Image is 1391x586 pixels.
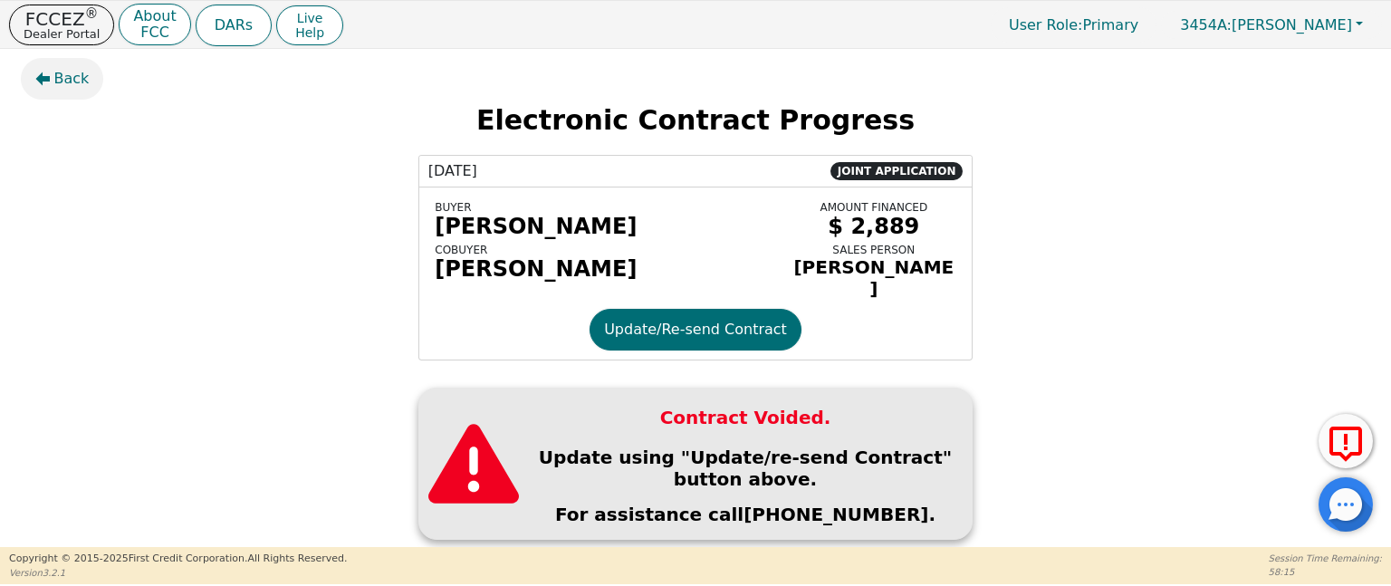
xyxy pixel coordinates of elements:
button: Report Error to FCC [1319,414,1373,468]
h3: Contract Voided. [532,407,959,428]
p: Primary [991,7,1156,43]
sup: ® [85,5,99,22]
p: FCC [133,25,176,40]
p: Dealer Portal [24,28,100,40]
span: Live [295,11,324,25]
button: AboutFCC [119,4,190,46]
div: AMOUNT FINANCED [791,201,956,214]
button: DARs [196,5,272,46]
div: [PERSON_NAME] [435,256,778,282]
button: 3454A:[PERSON_NAME] [1161,11,1382,39]
span: [PERSON_NAME] [1180,16,1352,34]
span: Help [295,25,324,40]
p: Copyright © 2015- 2025 First Credit Corporation. [9,552,347,567]
span: 3454A: [1180,16,1232,34]
span: User Role : [1009,16,1082,34]
div: SALES PERSON [791,244,956,256]
button: Back [21,58,104,100]
span: [DATE] [428,160,477,182]
p: Session Time Remaining: [1269,552,1382,565]
h2: Electronic Contract Progress [21,104,1371,137]
p: FCCEZ [24,10,100,28]
img: warning Red Desktop [428,418,519,509]
button: LiveHelp [276,5,343,45]
button: FCCEZ®Dealer Portal [9,5,114,45]
span: JOINT APPLICATION [830,162,963,180]
span: All Rights Reserved. [247,552,347,564]
button: Update/Re-send Contract [590,309,801,351]
span: Back [54,68,90,90]
p: Update using "Update/re-send Contract" button above. [532,447,959,490]
p: About [133,9,176,24]
a: User Role:Primary [991,7,1156,43]
div: [PERSON_NAME] [435,214,778,239]
div: BUYER [435,201,778,214]
p: Version 3.2.1 [9,566,347,580]
p: For assistance call [PHONE_NUMBER]. [532,504,959,525]
div: $ 2,889 [791,214,956,239]
p: 58:15 [1269,565,1382,579]
div: [PERSON_NAME] [791,256,956,300]
div: COBUYER [435,244,778,256]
